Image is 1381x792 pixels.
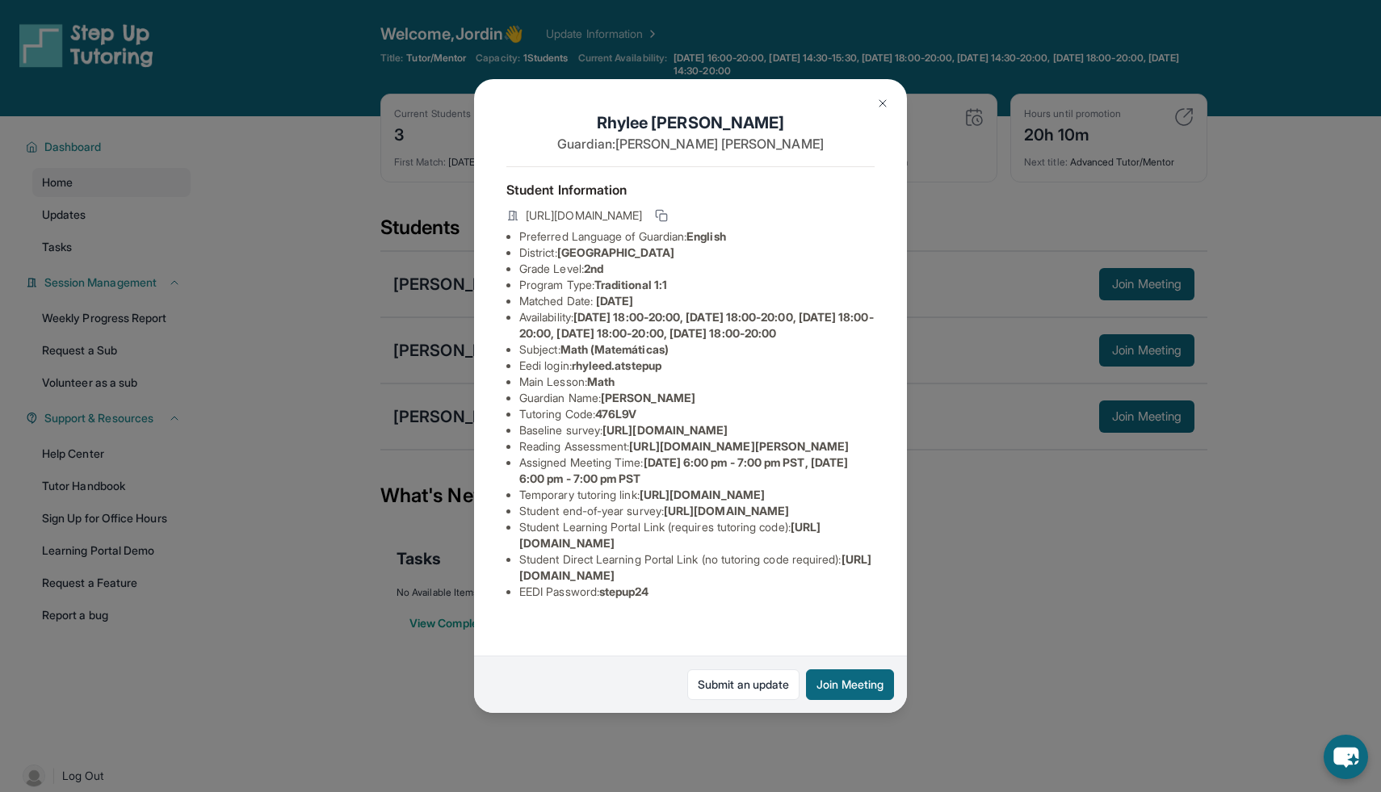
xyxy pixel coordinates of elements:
[640,488,765,501] span: [URL][DOMAIN_NAME]
[506,180,875,199] h4: Student Information
[806,669,894,700] button: Join Meeting
[519,422,875,438] li: Baseline survey :
[876,97,889,110] img: Close Icon
[519,261,875,277] li: Grade Level:
[519,358,875,374] li: Eedi login :
[519,245,875,261] li: District:
[519,228,875,245] li: Preferred Language of Guardian:
[519,293,875,309] li: Matched Date:
[519,374,875,390] li: Main Lesson :
[594,278,667,291] span: Traditional 1:1
[686,229,726,243] span: English
[519,309,875,342] li: Availability:
[560,342,669,356] span: Math (Matemáticas)
[664,504,789,518] span: [URL][DOMAIN_NAME]
[602,423,728,437] span: [URL][DOMAIN_NAME]
[519,406,875,422] li: Tutoring Code :
[519,503,875,519] li: Student end-of-year survey :
[519,519,875,551] li: Student Learning Portal Link (requires tutoring code) :
[519,487,875,503] li: Temporary tutoring link :
[572,358,661,372] span: rhyleed.atstepup
[519,551,875,584] li: Student Direct Learning Portal Link (no tutoring code required) :
[519,390,875,406] li: Guardian Name :
[601,391,695,404] span: [PERSON_NAME]
[596,294,633,308] span: [DATE]
[1324,735,1368,779] button: chat-button
[519,438,875,455] li: Reading Assessment :
[526,207,642,224] span: [URL][DOMAIN_NAME]
[519,310,874,340] span: [DATE] 18:00-20:00, [DATE] 18:00-20:00, [DATE] 18:00-20:00, [DATE] 18:00-20:00, [DATE] 18:00-20:00
[519,277,875,293] li: Program Type:
[519,584,875,600] li: EEDI Password :
[519,455,875,487] li: Assigned Meeting Time :
[629,439,849,453] span: [URL][DOMAIN_NAME][PERSON_NAME]
[557,245,674,259] span: [GEOGRAPHIC_DATA]
[687,669,800,700] a: Submit an update
[506,134,875,153] p: Guardian: [PERSON_NAME] [PERSON_NAME]
[599,585,649,598] span: stepup24
[652,206,671,225] button: Copy link
[587,375,615,388] span: Math
[595,407,636,421] span: 476L9V
[519,455,848,485] span: [DATE] 6:00 pm - 7:00 pm PST, [DATE] 6:00 pm - 7:00 pm PST
[519,342,875,358] li: Subject :
[506,111,875,134] h1: Rhylee [PERSON_NAME]
[584,262,603,275] span: 2nd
